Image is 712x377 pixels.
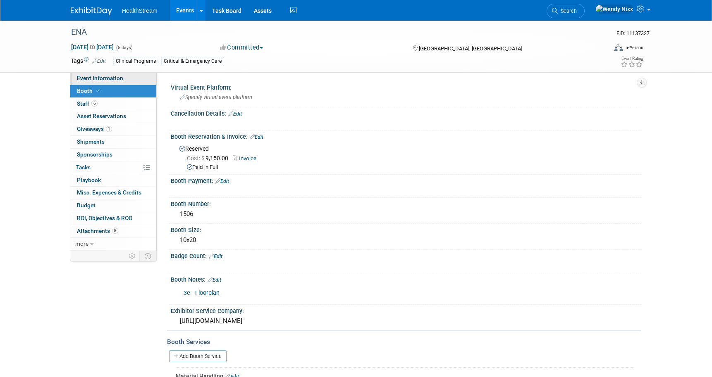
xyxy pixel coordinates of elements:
a: Edit [92,58,106,64]
a: Misc. Expenses & Credits [70,187,156,199]
span: Staff [77,100,98,107]
div: Critical & Emergency Care [161,57,224,66]
a: Event Information [70,72,156,85]
span: more [75,240,88,247]
span: to [88,44,96,50]
div: Booth Reservation & Invoice: [171,130,641,141]
a: Shipments [70,136,156,148]
a: Booth [70,85,156,97]
a: Budget [70,199,156,212]
td: Toggle Event Tabs [140,251,157,261]
div: Clinical Programs [113,57,158,66]
span: 6 [91,100,98,107]
img: Format-Inperson.png [614,44,623,51]
td: Tags [71,57,106,66]
span: HealthStream [122,7,158,14]
span: Search [558,8,577,14]
a: Playbook [70,174,156,187]
img: Wendy Nixx [595,5,633,14]
span: 9,150.00 [187,155,232,161]
span: Misc. Expenses & Credits [77,189,141,196]
button: Committed [217,43,266,52]
span: Shipments [77,138,105,145]
a: Edit [209,254,222,259]
div: Badge Count: [171,250,641,261]
div: Booth Services [167,337,641,346]
span: Tasks [76,164,91,171]
a: Giveaways1 [70,123,156,135]
a: Add Booth Service [169,350,227,362]
div: 10x20 [177,234,635,247]
span: Giveaways [77,126,112,132]
a: Edit [215,178,229,184]
a: Tasks [70,161,156,174]
span: Budget [77,202,96,209]
a: Invoice [233,155,260,161]
span: [GEOGRAPHIC_DATA], [GEOGRAPHIC_DATA] [419,45,522,52]
div: ENA [68,25,595,40]
div: Booth Notes: [171,273,641,284]
span: Event ID: 11137327 [616,30,650,36]
img: ExhibitDay [71,7,112,15]
a: Staff6 [70,98,156,110]
span: Cost: $ [187,155,205,161]
span: ROI, Objectives & ROO [77,215,132,221]
span: Playbook [77,177,101,183]
div: Exhibitor Service Company: [171,305,641,315]
span: (5 days) [115,45,133,50]
a: more [70,238,156,250]
div: Event Format [558,43,643,55]
span: 8 [112,228,118,234]
a: Edit [208,277,221,283]
div: Reserved [177,142,635,171]
div: Booth Payment: [171,175,641,185]
span: Event Information [77,75,123,81]
a: Edit [228,111,242,117]
a: Search [547,4,585,18]
div: Cancellation Details: [171,107,641,118]
i: Booth reservation complete [96,88,100,93]
div: In-Person [624,45,643,51]
a: 3e - Floorplan [184,289,220,296]
span: Specify virtual event platform [180,94,252,100]
div: [URL][DOMAIN_NAME] [177,315,635,327]
div: Paid in Full [187,164,635,171]
span: Booth [77,88,102,94]
div: Event Rating [621,57,643,61]
span: [DATE] [DATE] [71,43,114,51]
a: Sponsorships [70,149,156,161]
div: Booth Number: [171,198,641,208]
a: Edit [250,134,263,140]
a: Attachments8 [70,225,156,237]
div: Booth Size: [171,224,641,234]
a: Asset Reservations [70,110,156,123]
span: 1 [106,126,112,132]
span: Attachments [77,228,118,234]
div: 1506 [177,208,635,221]
td: Personalize Event Tab Strip [125,251,140,261]
span: Asset Reservations [77,113,126,119]
div: Virtual Event Platform: [171,81,641,92]
span: Sponsorships [77,151,112,158]
a: ROI, Objectives & ROO [70,212,156,225]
